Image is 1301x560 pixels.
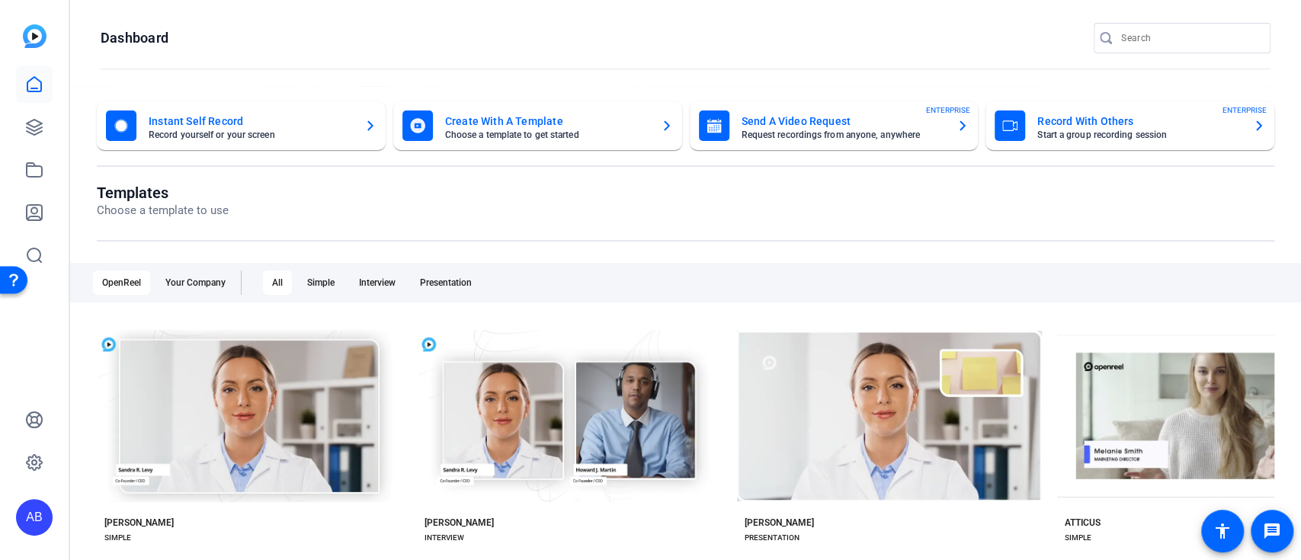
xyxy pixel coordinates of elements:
div: SIMPLE [104,532,131,544]
mat-card-subtitle: Choose a template to get started [445,130,649,139]
h1: Templates [97,184,229,202]
div: ATTICUS [1065,517,1101,529]
div: [PERSON_NAME] [425,517,494,529]
h1: Dashboard [101,29,168,47]
mat-icon: accessibility [1213,522,1232,540]
mat-card-title: Instant Self Record [149,112,352,130]
button: Instant Self RecordRecord yourself or your screen [97,101,386,150]
mat-icon: message [1263,522,1281,540]
div: All [263,270,292,295]
div: Your Company [156,270,235,295]
img: blue-gradient.svg [23,24,46,48]
p: Choose a template to use [97,202,229,219]
button: Send A Video RequestRequest recordings from anyone, anywhereENTERPRISE [690,101,979,150]
div: SIMPLE [1065,532,1091,544]
div: Simple [298,270,344,295]
button: Create With A TemplateChoose a template to get started [393,101,682,150]
mat-card-title: Record With Others [1037,112,1241,130]
div: PRESENTATION [745,532,800,544]
div: [PERSON_NAME] [104,517,174,529]
div: AB [16,499,53,536]
div: Interview [350,270,405,295]
mat-card-title: Send A Video Request [742,112,945,130]
input: Search [1121,29,1258,47]
mat-card-title: Create With A Template [445,112,649,130]
div: INTERVIEW [425,532,464,544]
div: [PERSON_NAME] [745,517,814,529]
button: Record With OthersStart a group recording sessionENTERPRISE [985,101,1274,150]
mat-card-subtitle: Request recordings from anyone, anywhere [742,130,945,139]
div: Presentation [411,270,481,295]
span: ENTERPRISE [1222,104,1267,116]
div: OpenReel [93,270,150,295]
span: ENTERPRISE [926,104,970,116]
mat-card-subtitle: Record yourself or your screen [149,130,352,139]
mat-card-subtitle: Start a group recording session [1037,130,1241,139]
